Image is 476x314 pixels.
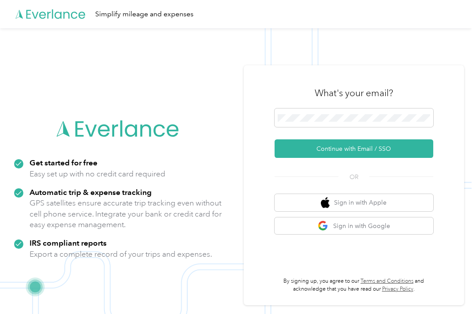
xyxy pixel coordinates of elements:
img: apple logo [321,197,330,208]
p: Export a complete record of your trips and expenses. [30,249,212,260]
a: Terms and Conditions [361,278,413,284]
img: google logo [318,221,329,232]
strong: Get started for free [30,158,97,167]
p: By signing up, you agree to our and acknowledge that you have read our . [275,277,433,293]
p: GPS satellites ensure accurate trip tracking even without cell phone service. Integrate your bank... [30,198,222,230]
button: Continue with Email / SSO [275,139,433,158]
button: google logoSign in with Google [275,217,433,235]
div: Simplify mileage and expenses [95,9,193,20]
span: OR [338,172,369,182]
a: Privacy Policy [382,286,413,292]
strong: IRS compliant reports [30,238,107,247]
button: apple logoSign in with Apple [275,194,433,211]
strong: Automatic trip & expense tracking [30,187,152,197]
h3: What's your email? [315,87,393,99]
p: Easy set up with no credit card required [30,168,165,179]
